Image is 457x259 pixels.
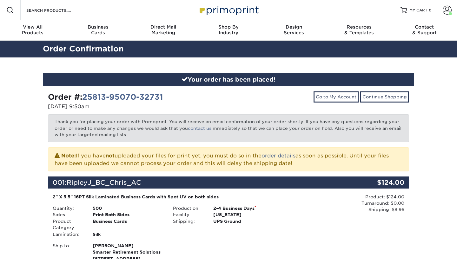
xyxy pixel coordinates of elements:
[327,24,392,36] div: & Templates
[196,24,261,36] div: Industry
[209,211,289,218] div: [US_STATE]
[196,20,261,41] a: Shop ByIndustry
[82,92,163,102] a: 25813-95070-32731
[48,205,88,211] div: Quantity:
[327,20,392,41] a: Resources& Templates
[130,20,196,41] a: Direct MailMarketing
[261,24,327,36] div: Services
[209,205,289,211] div: 2-4 Business Days
[314,91,359,102] a: Go to My Account
[409,8,427,13] span: MY CART
[188,126,211,131] a: contact us
[88,218,168,231] div: Business Cards
[48,176,349,189] div: 001:
[429,8,432,12] span: 0
[55,151,402,167] p: If you have uploaded your files for print yet, you must do so in the as soon as possible. Until y...
[93,249,163,255] span: Smarter Retirement Solutions
[289,194,404,213] div: Product: $124.00 Turnaround: $0.00 Shipping: $8.96
[392,24,457,36] div: & Support
[48,103,224,110] p: [DATE] 9:50am
[26,6,88,14] input: SEARCH PRODUCTS.....
[48,92,163,102] strong: Order #:
[106,153,115,159] b: not
[209,218,289,224] div: UPS Ground
[65,20,131,41] a: BusinessCards
[67,179,141,186] span: RipleyJ_BC_Chris_AC
[65,24,131,30] span: Business
[88,211,168,218] div: Print Both Sides
[261,20,327,41] a: DesignServices
[65,24,131,36] div: Cards
[48,231,88,237] div: Lamination:
[392,20,457,41] a: Contact& Support
[61,153,76,159] strong: Note:
[197,3,260,17] img: Primoprint
[168,205,208,211] div: Production:
[48,211,88,218] div: Sides:
[392,24,457,30] span: Contact
[48,114,409,142] p: Thank you for placing your order with Primoprint. You will receive an email confirmation of your ...
[93,242,163,249] span: [PERSON_NAME]
[130,24,196,36] div: Marketing
[261,24,327,30] span: Design
[360,91,409,102] a: Continue Shopping
[349,176,409,189] div: $124.00
[130,24,196,30] span: Direct Mail
[196,24,261,30] span: Shop By
[168,211,208,218] div: Facility:
[43,73,414,87] div: Your order has been placed!
[327,24,392,30] span: Resources
[38,43,419,55] h2: Order Confirmation
[53,194,284,200] div: 2" X 3.5" 16PT Silk Laminated Business Cards with Spot UV on both sides
[48,218,88,231] div: Product Category:
[88,205,168,211] div: 500
[88,231,168,237] div: Silk
[262,153,295,159] a: order details
[168,218,208,224] div: Shipping:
